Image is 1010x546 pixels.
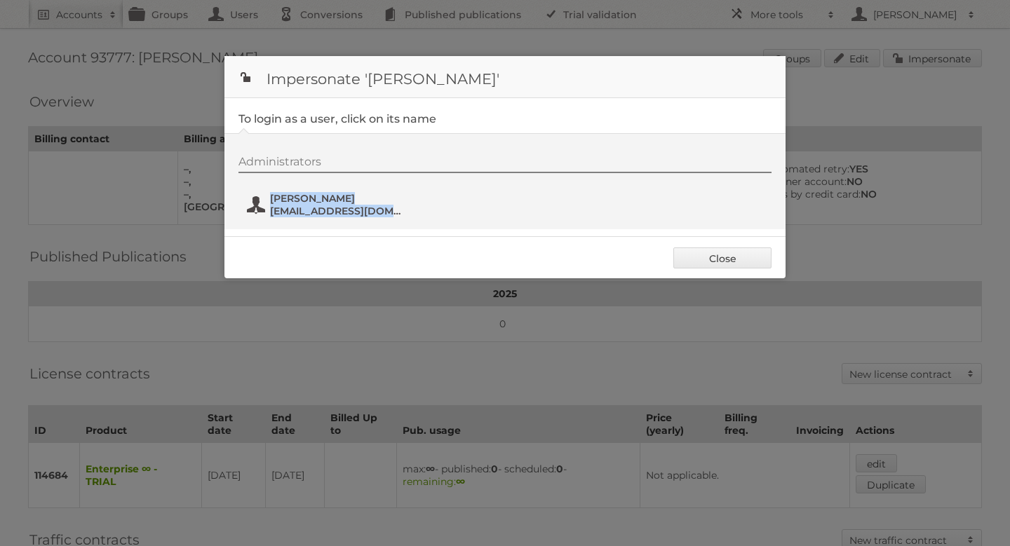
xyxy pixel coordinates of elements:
h1: Impersonate '[PERSON_NAME]' [224,56,786,98]
div: Administrators [238,155,772,173]
a: Close [673,247,772,268]
button: [PERSON_NAME] [EMAIL_ADDRESS][DOMAIN_NAME] [245,191,410,219]
span: [EMAIL_ADDRESS][DOMAIN_NAME] [270,205,406,217]
span: [PERSON_NAME] [270,192,406,205]
legend: To login as a user, click on its name [238,112,436,125]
